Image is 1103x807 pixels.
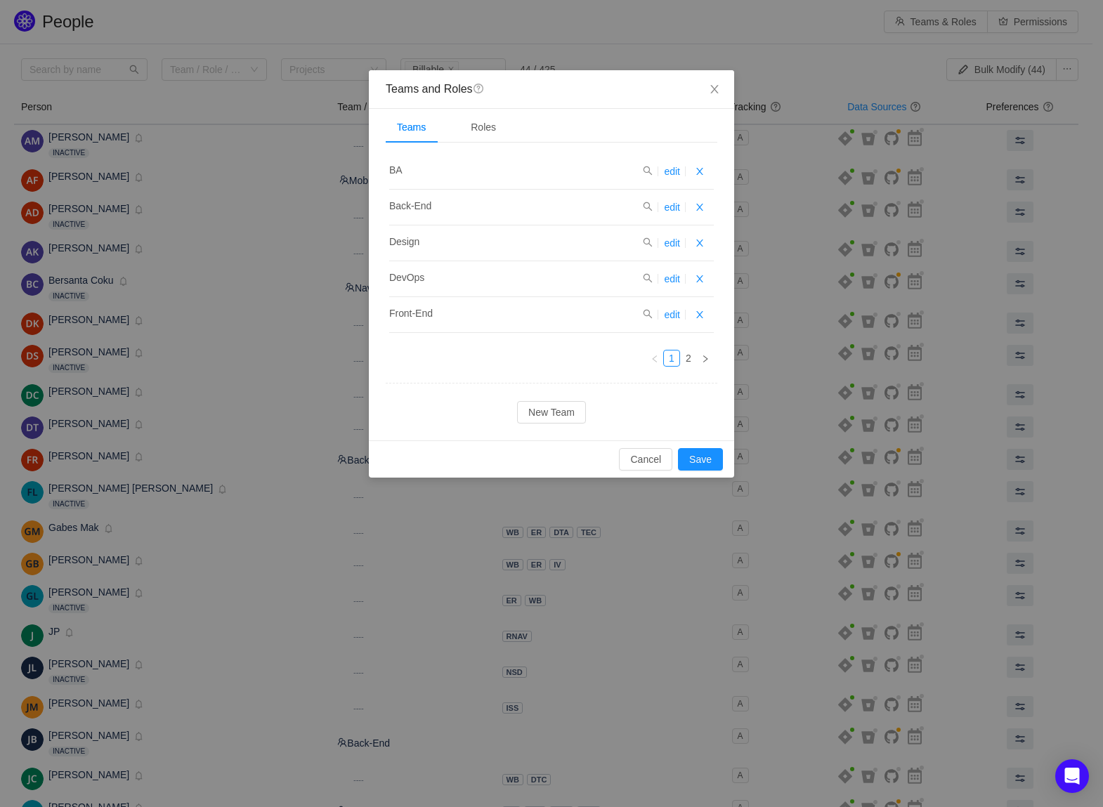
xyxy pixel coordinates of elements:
button: Save [678,448,723,471]
span: Back-End [389,200,431,211]
span: Design [389,236,419,247]
a: edit [664,237,680,249]
i: icon: left [651,355,659,363]
a: 1 [664,350,679,366]
li: Previous Page [646,350,663,367]
button: icon: close [691,235,708,251]
li: 1 [663,350,680,367]
span: BA [389,164,403,176]
div: Roles [459,112,507,143]
i: icon: search [643,237,653,247]
a: edit [664,166,680,177]
i: icon: search [643,309,653,319]
button: New Team [517,401,586,424]
a: 2 [681,350,696,366]
span: Front-End [389,308,433,319]
span: Teams and Roles [386,83,484,95]
i: icon: search [643,166,653,176]
button: icon: close [691,270,708,287]
div: Teams [386,112,437,143]
i: icon: right [701,355,710,363]
li: Next Page [697,350,714,367]
button: Close [695,70,734,110]
button: Cancel [619,448,672,471]
li: 2 [680,350,697,367]
a: edit [664,309,680,320]
i: icon: close [709,84,720,95]
i: icon: search [643,273,653,283]
span: question [473,83,484,94]
button: icon: close [691,306,708,323]
button: icon: close [691,163,708,180]
span: DevOps [389,272,424,283]
button: icon: close [691,199,708,216]
i: icon: search [643,202,653,211]
a: edit [664,273,680,284]
div: Open Intercom Messenger [1055,759,1089,793]
a: edit [664,202,680,213]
